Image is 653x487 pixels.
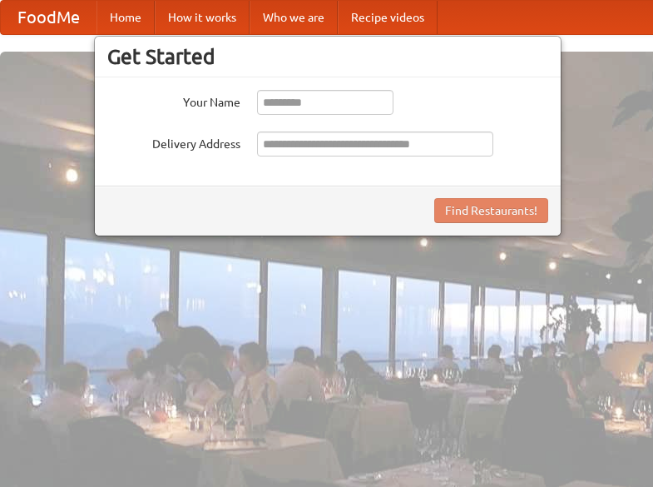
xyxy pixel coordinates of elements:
[96,1,155,34] a: Home
[155,1,250,34] a: How it works
[338,1,438,34] a: Recipe videos
[107,132,240,152] label: Delivery Address
[107,90,240,111] label: Your Name
[107,44,548,69] h3: Get Started
[250,1,338,34] a: Who we are
[434,198,548,223] button: Find Restaurants!
[1,1,96,34] a: FoodMe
